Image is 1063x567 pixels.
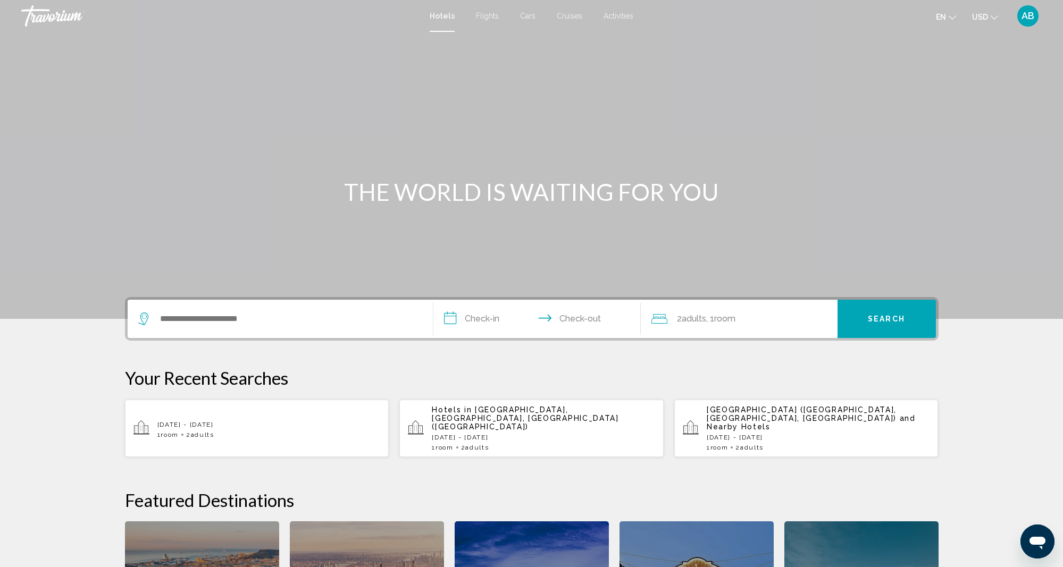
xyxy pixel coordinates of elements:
button: Check in and out dates [433,300,641,338]
span: Room [161,431,179,438]
button: Search [838,300,936,338]
span: 1 [432,444,453,451]
h1: THE WORLD IS WAITING FOR YOU [332,178,731,206]
span: [GEOGRAPHIC_DATA], [GEOGRAPHIC_DATA], [GEOGRAPHIC_DATA] ([GEOGRAPHIC_DATA]) [432,405,618,431]
span: AB [1022,11,1034,21]
span: Adults [740,444,764,451]
span: 1 [707,444,728,451]
a: Travorium [21,5,419,27]
span: 2 [735,444,764,451]
span: 2 [186,431,214,438]
div: Search widget [128,300,936,338]
span: 1 [157,431,179,438]
span: Adults [465,444,489,451]
a: Flights [476,12,499,20]
span: Adults [682,314,706,324]
span: Search [868,315,905,324]
p: Your Recent Searches [125,367,939,388]
button: [GEOGRAPHIC_DATA] ([GEOGRAPHIC_DATA], [GEOGRAPHIC_DATA], [GEOGRAPHIC_DATA]) and Nearby Hotels[DAT... [674,399,939,458]
button: Change currency [972,9,998,24]
a: Hotels [430,12,455,20]
span: Hotels in [432,405,472,414]
p: [DATE] - [DATE] [157,421,381,428]
a: Activities [604,12,633,20]
button: Travelers: 2 adults, 0 children [641,300,838,338]
iframe: Button to launch messaging window [1020,524,1054,558]
p: [DATE] - [DATE] [707,434,930,441]
h2: Featured Destinations [125,489,939,511]
button: Hotels in [GEOGRAPHIC_DATA], [GEOGRAPHIC_DATA], [GEOGRAPHIC_DATA] ([GEOGRAPHIC_DATA])[DATE] - [DA... [399,399,664,458]
a: Cars [520,12,535,20]
a: Cruises [557,12,582,20]
span: , 1 [706,311,735,326]
span: [GEOGRAPHIC_DATA] ([GEOGRAPHIC_DATA], [GEOGRAPHIC_DATA], [GEOGRAPHIC_DATA]) [707,405,897,422]
span: 2 [677,311,706,326]
span: Adults [191,431,214,438]
button: Change language [936,9,956,24]
button: User Menu [1014,5,1042,27]
span: Room [436,444,454,451]
button: [DATE] - [DATE]1Room2Adults [125,399,389,458]
span: en [936,13,946,21]
span: 2 [461,444,489,451]
span: Room [710,444,729,451]
span: and Nearby Hotels [707,414,916,431]
span: USD [972,13,988,21]
p: [DATE] - [DATE] [432,434,655,441]
span: Room [714,314,735,324]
